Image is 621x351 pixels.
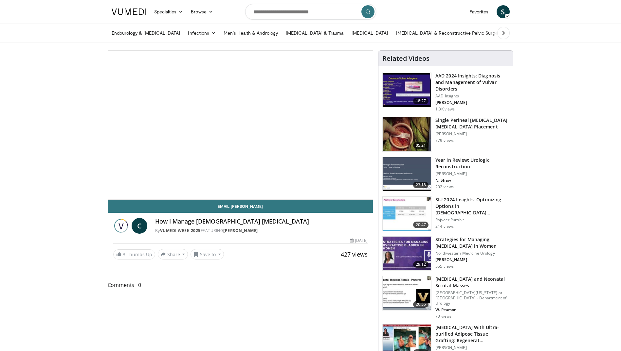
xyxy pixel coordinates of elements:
p: Rajveer Purohit [435,217,509,223]
h3: SIU 2024 Insights: Optimizing Options in [DEMOGRAPHIC_DATA] [MEDICAL_DATA] [435,196,509,216]
span: 427 views [341,250,368,258]
p: 70 views [435,314,451,319]
video-js: Video Player [108,51,373,200]
h3: Year in Review: Urologic Reconstruction [435,157,509,170]
a: Men’s Health & Andrology [220,26,282,40]
a: Email [PERSON_NAME] [108,200,373,213]
a: 20:47 SIU 2024 Insights: Optimizing Options in [DEMOGRAPHIC_DATA] [MEDICAL_DATA] Rajveer Purohit ... [382,196,509,231]
p: AAD Insights [435,93,509,99]
p: 555 views [435,264,454,269]
a: 18:27 AAD 2024 Insights: Diagnosis and Management of Vulvar Disorders AAD Insights [PERSON_NAME] ... [382,73,509,112]
span: 29:12 [413,261,429,268]
p: 202 views [435,184,454,190]
img: bd4d421c-fb82-4a4e-bd86-98403be3fc02.150x105_q85_crop-smart_upscale.jpg [383,276,431,310]
p: [PERSON_NAME] [435,345,509,350]
p: [PERSON_NAME] [435,100,509,105]
p: [PERSON_NAME] [435,131,509,137]
h3: Single Perineal [MEDICAL_DATA] [MEDICAL_DATA] Placement [435,117,509,130]
a: 29:12 Strategies for Managing [MEDICAL_DATA] in Women Northwestern Medicine Urology [PERSON_NAME]... [382,236,509,271]
a: 23:18 Year in Review: Urologic Reconstruction [PERSON_NAME] N. Shaw 202 views [382,157,509,192]
img: 7d2a5eae-1b38-4df6-9a7f-463b8470133b.150x105_q85_crop-smart_upscale.jpg [383,197,431,231]
a: S [497,5,510,18]
p: 779 views [435,138,454,143]
h3: [MEDICAL_DATA] and Neonatal Scrotal Masses [435,276,509,289]
a: Vumedi Week 2025 [160,228,201,233]
span: Comments 0 [108,281,374,289]
div: By FEATURING [155,228,368,234]
img: 735fcd68-c9dc-4d64-bd7c-3ac0607bf3e9.150x105_q85_crop-smart_upscale.jpg [383,117,431,151]
a: Infections [184,26,220,40]
h4: Related Videos [382,55,429,62]
div: [DATE] [350,238,368,243]
a: [PERSON_NAME] [223,228,258,233]
button: Save to [191,249,224,259]
button: Share [158,249,188,259]
span: 20:56 [413,301,429,308]
img: VuMedi Logo [112,8,146,15]
p: [PERSON_NAME] [435,257,509,262]
a: Browse [187,5,217,18]
a: 20:56 [MEDICAL_DATA] and Neonatal Scrotal Masses [GEOGRAPHIC_DATA][US_STATE] at [GEOGRAPHIC_DATA]... [382,276,509,319]
a: [MEDICAL_DATA] [348,26,392,40]
p: 214 views [435,224,454,229]
a: 3 Thumbs Up [113,249,155,259]
span: 18:27 [413,98,429,104]
a: [MEDICAL_DATA] & Reconstructive Pelvic Surgery [392,26,506,40]
a: Favorites [466,5,493,18]
a: Specialties [150,5,187,18]
img: a4763f22-b98d-4ca7-a7b0-76e2b474f451.png.150x105_q85_crop-smart_upscale.png [383,157,431,191]
p: 1.3K views [435,107,455,112]
h4: How I Manage [DEMOGRAPHIC_DATA] [MEDICAL_DATA] [155,218,368,225]
img: 391116fa-c4eb-4293-bed8-ba80efc87e4b.150x105_q85_crop-smart_upscale.jpg [383,73,431,107]
a: [MEDICAL_DATA] & Trauma [282,26,348,40]
span: 05:21 [413,142,429,149]
input: Search topics, interventions [245,4,376,20]
p: [PERSON_NAME] [435,171,509,176]
img: Vumedi Week 2025 [113,218,129,234]
p: N. Shaw [435,178,509,183]
p: W. Pearson [435,307,509,312]
span: 3 [123,251,125,258]
span: 23:18 [413,182,429,188]
p: Northwestern Medicine Urology [435,251,509,256]
span: 20:47 [413,222,429,228]
img: 7b1bdb02-4417-4d09-9f69-b495132e12fc.150x105_q85_crop-smart_upscale.jpg [383,237,431,271]
h3: AAD 2024 Insights: Diagnosis and Management of Vulvar Disorders [435,73,509,92]
h3: [MEDICAL_DATA] With Ultra-purified Adipose Tissue Grafting: Regenerat… [435,324,509,344]
a: C [132,218,147,234]
a: Endourology & [MEDICAL_DATA] [108,26,184,40]
a: 05:21 Single Perineal [MEDICAL_DATA] [MEDICAL_DATA] Placement [PERSON_NAME] 779 views [382,117,509,152]
h3: Strategies for Managing [MEDICAL_DATA] in Women [435,236,509,249]
p: [GEOGRAPHIC_DATA][US_STATE] at [GEOGRAPHIC_DATA] - Department of Urology [435,290,509,306]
